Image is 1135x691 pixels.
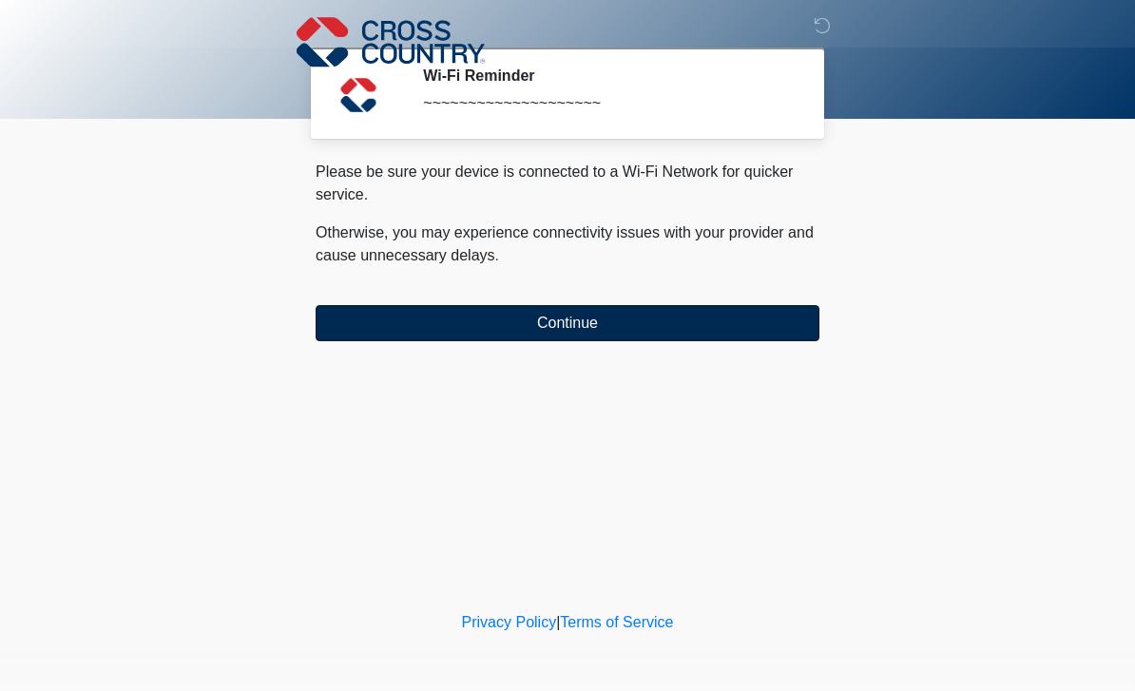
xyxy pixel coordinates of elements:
[462,614,557,630] a: Privacy Policy
[495,247,499,263] span: .
[297,14,485,69] img: Cross Country Logo
[316,305,819,341] button: Continue
[560,614,673,630] a: Terms of Service
[423,92,791,115] div: ~~~~~~~~~~~~~~~~~~~~
[316,221,819,267] p: Otherwise, you may experience connectivity issues with your provider and cause unnecessary delays
[556,614,560,630] a: |
[330,67,387,124] img: Agent Avatar
[316,161,819,206] p: Please be sure your device is connected to a Wi-Fi Network for quicker service.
